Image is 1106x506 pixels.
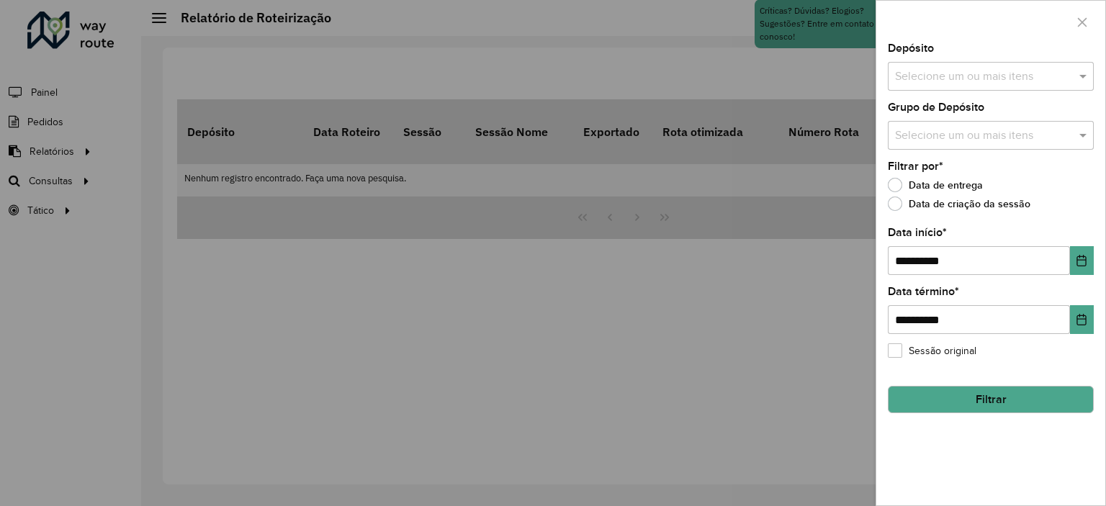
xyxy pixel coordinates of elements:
button: Choose Date [1070,305,1094,334]
button: Filtrar [888,386,1094,413]
label: Grupo de Depósito [888,99,984,116]
label: Data de criação da sessão [888,196,1030,211]
label: Depósito [888,40,934,57]
label: Data de entrega [888,178,983,192]
label: Data início [888,224,947,241]
label: Sessão original [888,343,976,358]
label: Filtrar por [888,158,943,175]
label: Data término [888,283,959,300]
button: Choose Date [1070,246,1094,275]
